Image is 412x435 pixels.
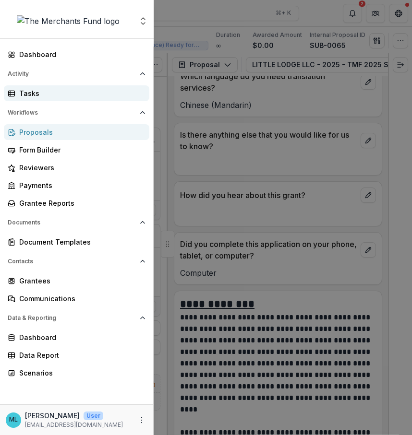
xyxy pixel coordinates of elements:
[19,276,142,286] div: Grantees
[84,411,103,420] p: User
[4,105,149,120] button: Open Workflows
[4,160,149,176] a: Reviewers
[25,421,123,429] p: [EMAIL_ADDRESS][DOMAIN_NAME]
[19,350,142,360] div: Data Report
[8,258,136,265] span: Contacts
[4,365,149,381] a: Scenarios
[4,291,149,306] a: Communications
[19,294,142,304] div: Communications
[4,177,149,193] a: Payments
[4,47,149,62] a: Dashboard
[4,215,149,230] button: Open Documents
[4,195,149,211] a: Grantee Reports
[4,66,149,82] button: Open Activity
[17,15,120,27] img: The Merchants Fund logo
[19,198,142,208] div: Grantee Reports
[19,163,142,173] div: Reviewers
[4,254,149,269] button: Open Contacts
[19,88,142,98] div: Tasks
[4,142,149,158] a: Form Builder
[9,417,18,423] div: Miao Liu
[25,411,80,421] p: [PERSON_NAME]
[4,329,149,345] a: Dashboard
[4,347,149,363] a: Data Report
[8,109,136,116] span: Workflows
[19,237,142,247] div: Document Templates
[8,71,136,77] span: Activity
[136,414,147,426] button: More
[19,368,142,378] div: Scenarios
[19,332,142,342] div: Dashboard
[19,180,142,190] div: Payments
[4,234,149,250] a: Document Templates
[19,145,142,155] div: Form Builder
[4,310,149,326] button: Open Data & Reporting
[8,219,136,226] span: Documents
[4,273,149,289] a: Grantees
[19,127,142,137] div: Proposals
[19,49,142,59] div: Dashboard
[4,124,149,140] a: Proposals
[8,315,136,321] span: Data & Reporting
[136,12,150,31] button: Open entity switcher
[4,85,149,101] a: Tasks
